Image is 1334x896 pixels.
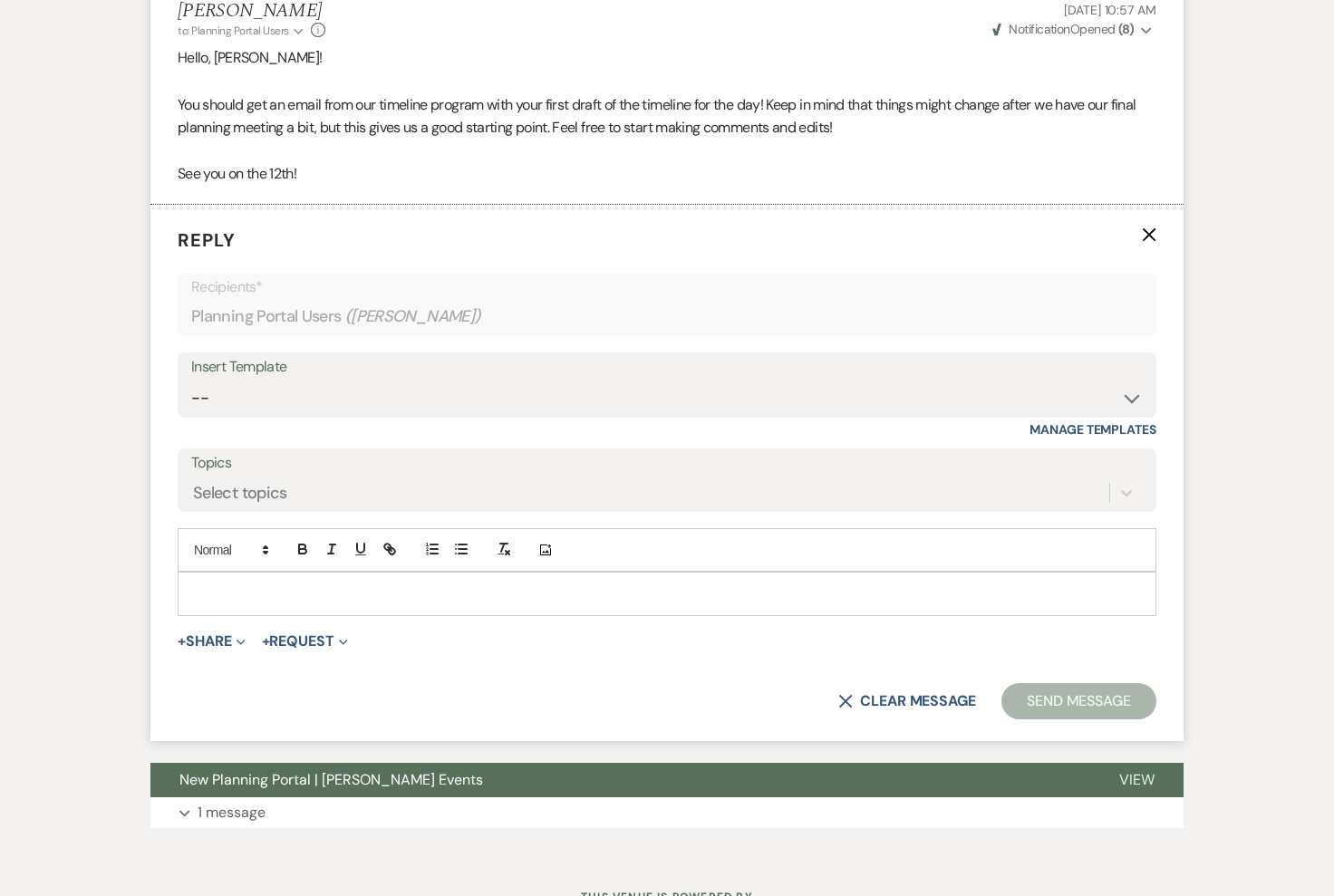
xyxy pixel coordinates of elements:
[838,694,976,708] button: Clear message
[191,354,1143,381] div: Insert Template
[178,93,1156,140] p: You should get an email from our timeline program with your first draft of the timeline for the d...
[178,634,246,649] button: Share
[992,21,1134,37] span: Opened
[990,20,1156,39] button: NotificationOpened (8)
[262,634,348,649] button: Request
[1118,21,1134,37] strong: ( 8 )
[150,797,1184,828] button: 1 message
[178,46,1156,70] p: Hello, [PERSON_NAME]!
[179,770,483,789] span: New Planning Portal | [PERSON_NAME] Events
[178,24,289,38] span: to: Planning Portal Users
[178,634,186,649] span: +
[1029,421,1156,438] a: Manage Templates
[193,481,287,506] div: Select topics
[191,299,1143,334] div: Planning Portal Users
[262,634,270,649] span: +
[178,23,306,39] button: to: Planning Portal Users
[1064,2,1156,18] span: [DATE] 10:57 AM
[1001,683,1156,719] button: Send Message
[150,763,1090,797] button: New Planning Portal | [PERSON_NAME] Events
[191,275,1143,299] p: Recipients*
[1009,21,1069,37] span: Notification
[178,228,236,252] span: Reply
[191,450,1143,477] label: Topics
[345,304,481,329] span: ( [PERSON_NAME] )
[1090,763,1184,797] button: View
[198,801,266,824] p: 1 message
[1119,770,1155,789] span: View
[178,162,1156,186] p: See you on the 12th!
